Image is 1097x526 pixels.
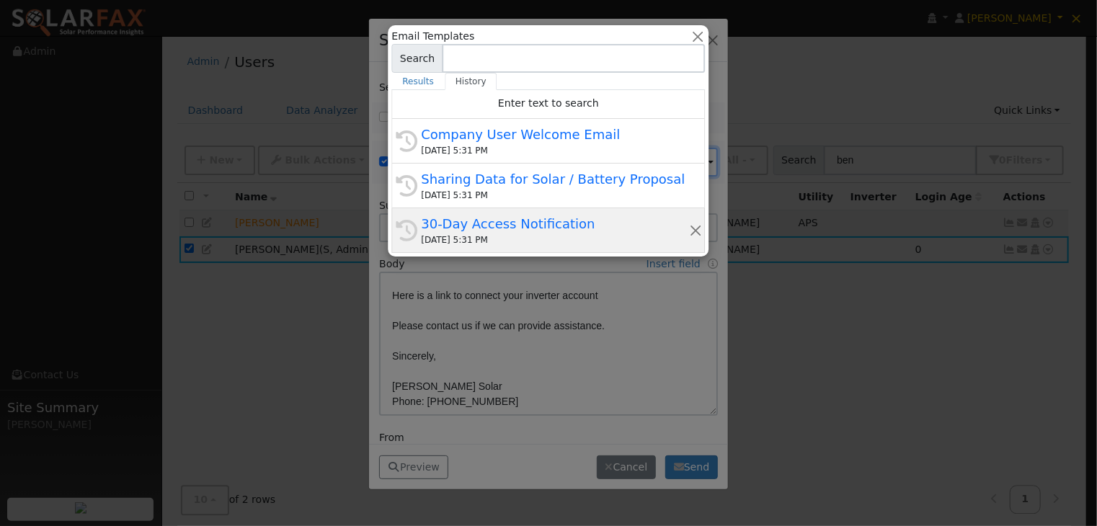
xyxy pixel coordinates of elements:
[396,130,417,152] i: History
[391,44,443,73] span: Search
[421,233,688,246] div: [DATE] 5:31 PM
[421,144,688,157] div: [DATE] 5:31 PM
[421,125,688,144] div: Company User Welcome Email
[396,220,417,241] i: History
[421,189,688,202] div: [DATE] 5:31 PM
[391,29,474,44] span: Email Templates
[421,214,688,233] div: 30-Day Access Notification
[688,223,702,238] button: Remove this history
[445,73,497,90] a: History
[396,175,417,197] i: History
[391,73,445,90] a: Results
[421,169,688,189] div: Sharing Data for Solar / Battery Proposal
[498,97,599,109] span: Enter text to search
